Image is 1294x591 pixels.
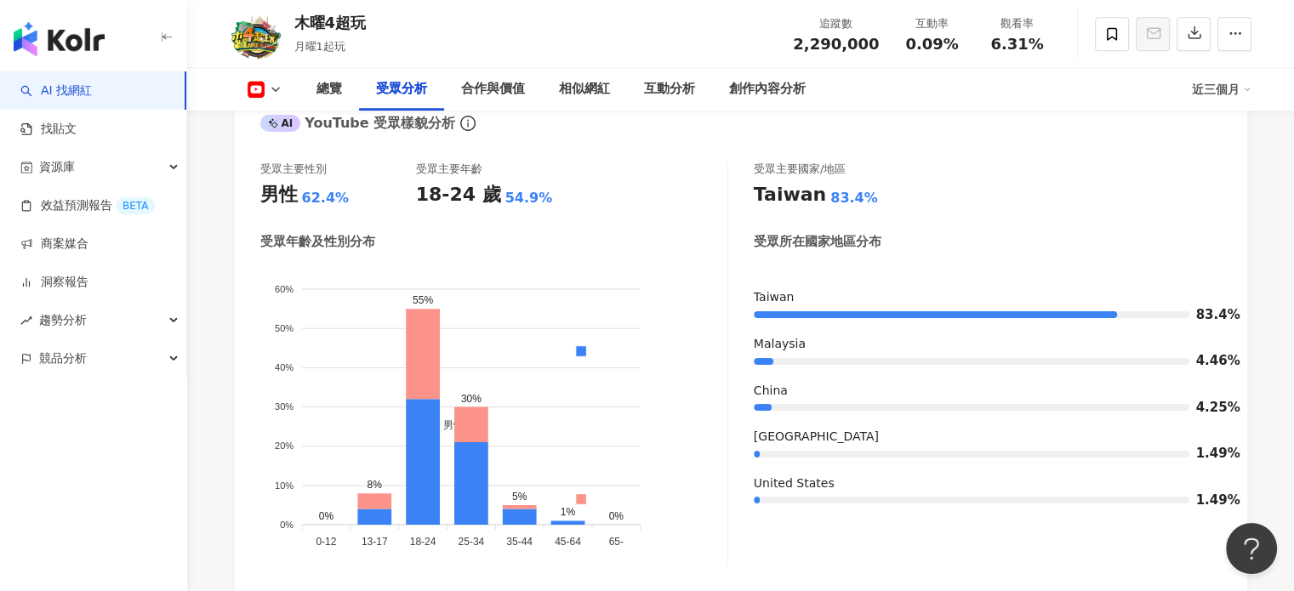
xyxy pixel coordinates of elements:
[260,182,298,208] div: 男性
[20,121,77,138] a: 找貼文
[555,536,581,548] tspan: 45-64
[274,362,293,372] tspan: 40%
[830,189,878,207] div: 83.4%
[793,15,879,32] div: 追蹤數
[644,79,695,99] div: 互動分析
[754,233,881,251] div: 受眾所在國家地區分布
[754,162,846,177] div: 受眾主要國家/地區
[260,162,327,177] div: 受眾主要性別
[506,536,533,548] tspan: 35-44
[559,79,610,99] div: 相似網紅
[39,301,87,339] span: 趨勢分析
[260,233,375,251] div: 受眾年齡及性別分布
[754,475,1222,492] div: United States
[39,339,87,378] span: 競品分析
[793,35,879,53] span: 2,290,000
[260,115,301,132] div: AI
[260,114,456,133] div: YouTube 受眾樣貌分析
[294,12,367,33] div: 木曜4超玩
[430,420,464,432] span: 男性
[274,402,293,412] tspan: 30%
[294,40,345,53] span: 月曜1起玩
[20,236,88,253] a: 商案媒合
[416,162,482,177] div: 受眾主要年齡
[1196,447,1222,460] span: 1.49%
[231,9,282,60] img: KOL Avatar
[316,536,336,548] tspan: 0-12
[985,15,1050,32] div: 觀看率
[361,536,387,548] tspan: 13-17
[754,182,826,208] div: Taiwan
[990,36,1043,53] span: 6.31%
[20,274,88,291] a: 洞察報告
[1196,355,1222,367] span: 4.46%
[754,336,1222,353] div: Malaysia
[302,189,350,207] div: 62.4%
[274,441,293,452] tspan: 20%
[20,82,92,99] a: searchAI 找網紅
[754,383,1222,400] div: China
[754,429,1222,446] div: [GEOGRAPHIC_DATA]
[39,148,75,186] span: 資源庫
[729,79,806,99] div: 創作內容分析
[1192,76,1251,103] div: 近三個月
[1196,401,1222,414] span: 4.25%
[458,113,478,134] span: info-circle
[274,284,293,294] tspan: 60%
[754,289,1222,306] div: Taiwan
[280,520,294,530] tspan: 0%
[14,22,105,56] img: logo
[905,36,958,53] span: 0.09%
[409,536,436,548] tspan: 18-24
[376,79,427,99] div: 受眾分析
[274,323,293,333] tspan: 50%
[20,315,32,327] span: rise
[1196,309,1222,321] span: 83.4%
[1226,523,1277,574] iframe: Help Scout Beacon - Open
[316,79,342,99] div: 總覽
[416,182,501,208] div: 18-24 歲
[1196,494,1222,507] span: 1.49%
[274,480,293,491] tspan: 10%
[458,536,484,548] tspan: 25-34
[505,189,553,207] div: 54.9%
[20,197,155,214] a: 效益預測報告BETA
[461,79,525,99] div: 合作與價值
[900,15,965,32] div: 互動率
[608,536,623,548] tspan: 65-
